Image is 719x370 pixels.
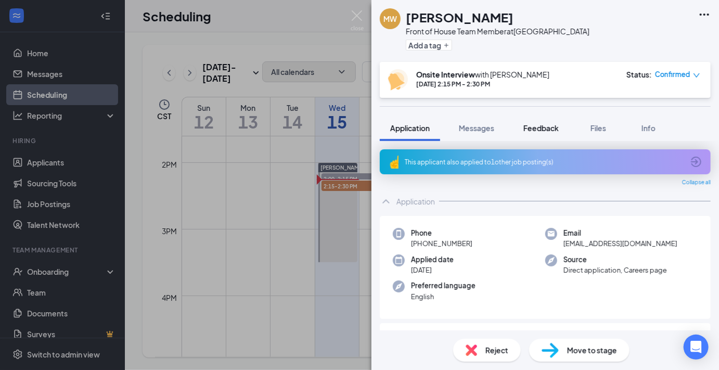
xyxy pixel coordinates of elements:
[523,123,559,133] span: Feedback
[684,335,709,360] div: Open Intercom Messenger
[563,228,677,238] span: Email
[411,254,454,265] span: Applied date
[411,238,472,249] span: [PHONE_NUMBER]
[567,345,617,356] span: Move to stage
[416,70,475,79] b: Onsite Interview
[563,265,667,275] span: Direct application, Careers page
[411,228,472,238] span: Phone
[698,8,711,21] svg: Ellipses
[416,80,549,88] div: [DATE] 2:15 PM - 2:30 PM
[485,345,508,356] span: Reject
[459,123,494,133] span: Messages
[693,72,700,79] span: down
[380,195,392,208] svg: ChevronUp
[411,291,476,302] span: English
[590,123,606,133] span: Files
[563,238,677,249] span: [EMAIL_ADDRESS][DOMAIN_NAME]
[626,69,652,80] div: Status :
[383,14,397,24] div: MW
[411,280,476,291] span: Preferred language
[406,8,513,26] h1: [PERSON_NAME]
[390,123,430,133] span: Application
[690,156,702,168] svg: ArrowCircle
[641,123,656,133] span: Info
[655,69,690,80] span: Confirmed
[406,40,452,50] button: PlusAdd a tag
[563,254,667,265] span: Source
[411,265,454,275] span: [DATE]
[416,69,549,80] div: with [PERSON_NAME]
[443,42,450,48] svg: Plus
[406,26,589,36] div: Front of House Team Member at [GEOGRAPHIC_DATA]
[396,196,435,207] div: Application
[405,158,684,167] div: This applicant also applied to 1 other job posting(s)
[682,178,711,187] span: Collapse all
